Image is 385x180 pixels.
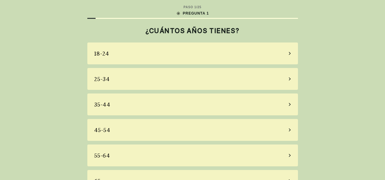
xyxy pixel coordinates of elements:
[184,5,201,9] div: PASO 1 / 25
[87,27,298,35] h2: ¿CUÁNTOS AÑOS TIENES?
[176,11,209,16] div: PREGUNTA 1
[94,126,110,134] div: 45-54
[94,100,110,109] div: 35-44
[94,75,110,83] div: 25-34
[94,49,109,58] div: 18-24
[94,151,110,160] div: 55-64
